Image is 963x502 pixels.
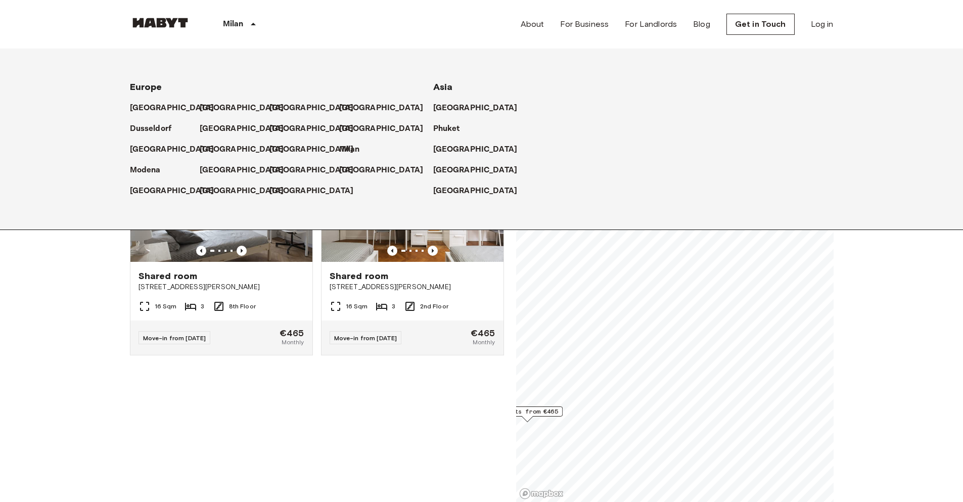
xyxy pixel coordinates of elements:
a: Marketing picture of unit IT-14-019-001-02HPrevious imagePrevious imageShared room[STREET_ADDRESS... [130,140,313,355]
span: [STREET_ADDRESS][PERSON_NAME] [330,282,495,292]
a: [GEOGRAPHIC_DATA] [130,185,224,197]
p: [GEOGRAPHIC_DATA] [200,102,284,114]
a: Mapbox logo [519,488,564,499]
a: Phuket [433,123,470,135]
span: Monthly [473,338,495,347]
a: [GEOGRAPHIC_DATA] [269,164,364,176]
p: [GEOGRAPHIC_DATA] [130,185,214,197]
span: 16 Sqm [155,302,177,311]
a: [GEOGRAPHIC_DATA] [339,123,434,135]
p: Milan [223,18,244,30]
span: €465 [280,329,304,338]
a: Marketing picture of unit IT-14-019-003-02HPrevious imagePrevious imageShared room[STREET_ADDRESS... [321,140,504,355]
a: Blog [693,18,710,30]
a: [GEOGRAPHIC_DATA] [200,123,294,135]
span: Monthly [282,338,304,347]
a: [GEOGRAPHIC_DATA] [130,102,224,114]
span: 8th Floor [229,302,256,311]
a: [GEOGRAPHIC_DATA] [433,164,528,176]
p: [GEOGRAPHIC_DATA] [130,102,214,114]
span: Shared room [139,270,198,282]
span: [STREET_ADDRESS][PERSON_NAME] [139,282,304,292]
p: [GEOGRAPHIC_DATA] [200,164,284,176]
a: [GEOGRAPHIC_DATA] [433,144,528,156]
span: 16 Sqm [346,302,368,311]
button: Previous image [237,246,247,256]
p: Modena [130,164,161,176]
p: [GEOGRAPHIC_DATA] [433,144,518,156]
p: [GEOGRAPHIC_DATA] [339,123,424,135]
a: About [521,18,544,30]
span: Shared room [330,270,389,282]
a: [GEOGRAPHIC_DATA] [269,102,364,114]
a: [GEOGRAPHIC_DATA] [433,102,528,114]
p: Phuket [433,123,460,135]
a: For Landlords [625,18,677,30]
span: Move-in from [DATE] [334,334,397,342]
a: [GEOGRAPHIC_DATA] [339,102,434,114]
a: [GEOGRAPHIC_DATA] [200,164,294,176]
button: Previous image [196,246,206,256]
p: [GEOGRAPHIC_DATA] [130,144,214,156]
div: Map marker [492,406,563,422]
span: 2 units from €465 [496,407,558,416]
p: [GEOGRAPHIC_DATA] [269,144,354,156]
a: [GEOGRAPHIC_DATA] [269,185,364,197]
p: [GEOGRAPHIC_DATA] [339,102,424,114]
p: [GEOGRAPHIC_DATA] [269,102,354,114]
p: [GEOGRAPHIC_DATA] [200,144,284,156]
p: [GEOGRAPHIC_DATA] [200,185,284,197]
a: Get in Touch [726,14,795,35]
a: [GEOGRAPHIC_DATA] [339,164,434,176]
p: [GEOGRAPHIC_DATA] [433,185,518,197]
a: Milan [339,144,370,156]
a: [GEOGRAPHIC_DATA] [433,185,528,197]
p: [GEOGRAPHIC_DATA] [269,123,354,135]
a: [GEOGRAPHIC_DATA] [200,185,294,197]
a: Modena [130,164,171,176]
a: Log in [811,18,834,30]
span: Asia [433,81,453,93]
p: [GEOGRAPHIC_DATA] [433,102,518,114]
span: 3 [201,302,204,311]
p: [GEOGRAPHIC_DATA] [269,164,354,176]
button: Previous image [428,246,438,256]
p: Milan [339,144,360,156]
span: 3 [392,302,395,311]
a: [GEOGRAPHIC_DATA] [269,123,364,135]
p: [GEOGRAPHIC_DATA] [269,185,354,197]
p: [GEOGRAPHIC_DATA] [200,123,284,135]
a: [GEOGRAPHIC_DATA] [200,144,294,156]
p: Dusseldorf [130,123,172,135]
a: For Business [560,18,609,30]
button: Previous image [387,246,397,256]
a: Dusseldorf [130,123,182,135]
p: [GEOGRAPHIC_DATA] [339,164,424,176]
a: [GEOGRAPHIC_DATA] [130,144,224,156]
span: 2nd Floor [420,302,448,311]
a: [GEOGRAPHIC_DATA] [200,102,294,114]
a: [GEOGRAPHIC_DATA] [269,144,364,156]
span: Move-in from [DATE] [143,334,206,342]
img: Habyt [130,18,191,28]
p: [GEOGRAPHIC_DATA] [433,164,518,176]
span: Europe [130,81,162,93]
span: €465 [471,329,495,338]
